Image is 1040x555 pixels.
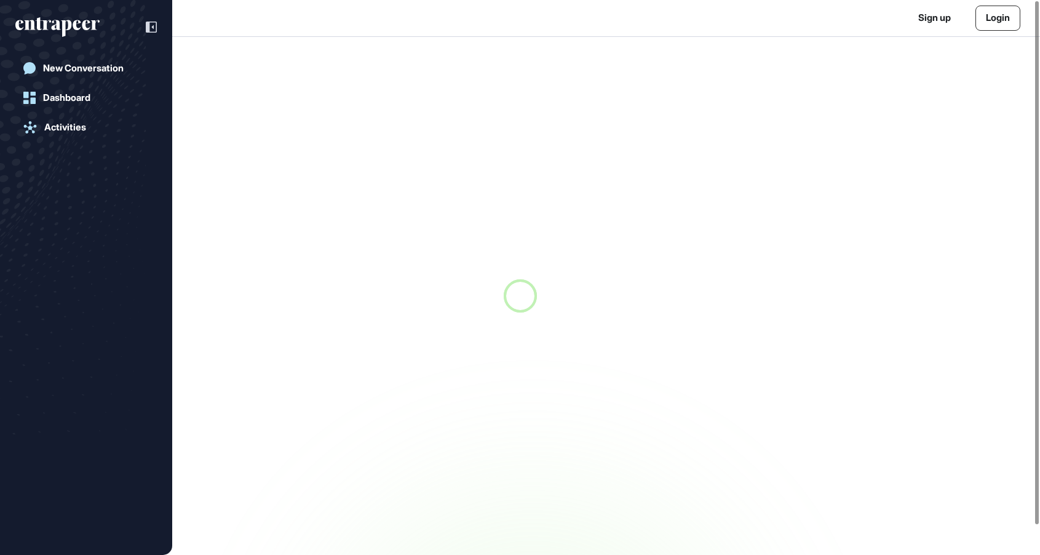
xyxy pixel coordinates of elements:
div: Dashboard [43,92,90,103]
div: New Conversation [43,63,124,74]
div: entrapeer-logo [15,17,100,37]
a: Sign up [918,11,951,25]
div: Activities [44,122,86,133]
a: Login [975,6,1020,31]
